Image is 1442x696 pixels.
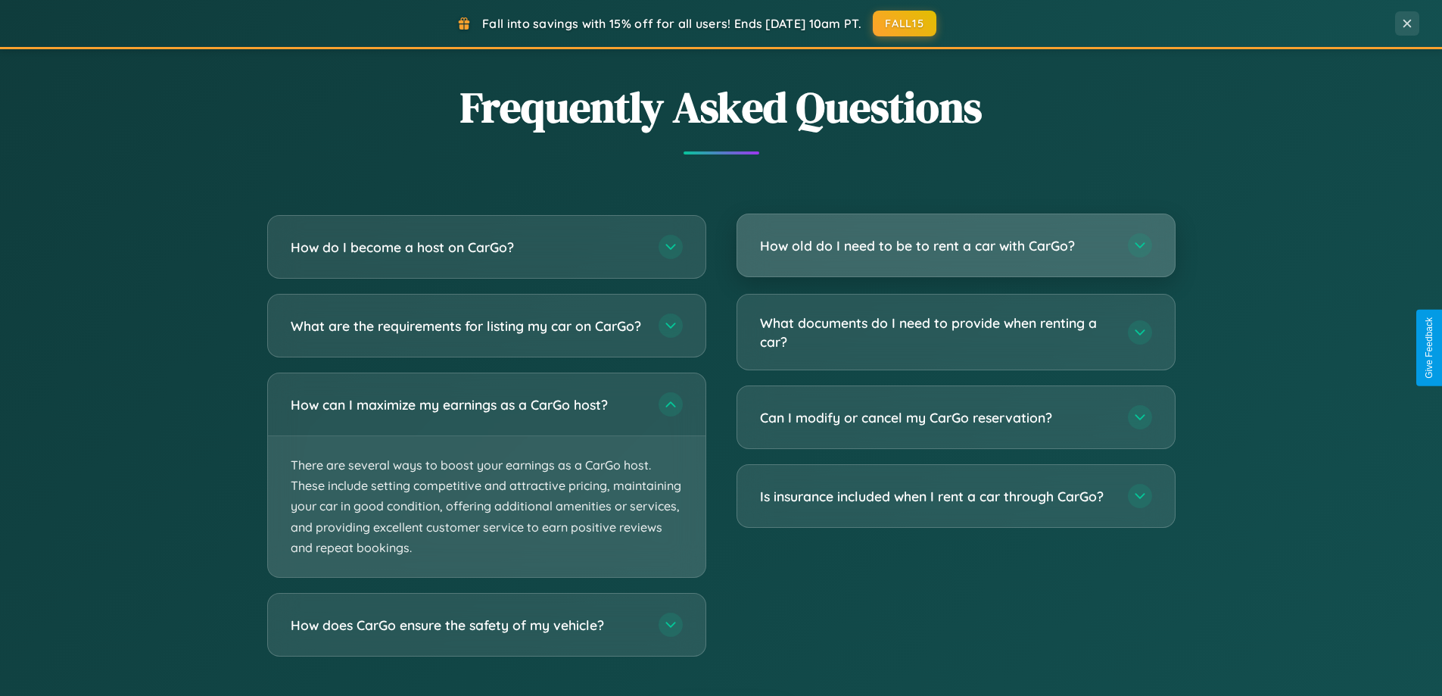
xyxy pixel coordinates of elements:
[268,436,705,577] p: There are several ways to boost your earnings as a CarGo host. These include setting competitive ...
[760,408,1113,427] h3: Can I modify or cancel my CarGo reservation?
[873,11,936,36] button: FALL15
[760,236,1113,255] h3: How old do I need to be to rent a car with CarGo?
[291,317,643,336] h3: What are the requirements for listing my car on CarGo?
[267,78,1176,136] h2: Frequently Asked Questions
[760,487,1113,506] h3: Is insurance included when I rent a car through CarGo?
[1424,317,1434,379] div: Give Feedback
[291,616,643,635] h3: How does CarGo ensure the safety of my vehicle?
[482,16,861,31] span: Fall into savings with 15% off for all users! Ends [DATE] 10am PT.
[291,238,643,257] h3: How do I become a host on CarGo?
[760,314,1113,351] h3: What documents do I need to provide when renting a car?
[291,395,643,414] h3: How can I maximize my earnings as a CarGo host?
